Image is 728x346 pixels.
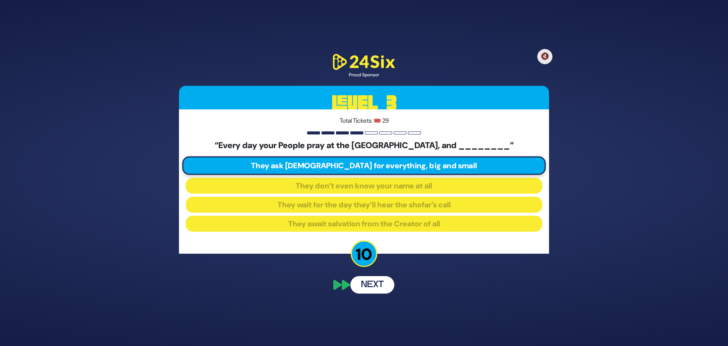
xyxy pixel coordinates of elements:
h5: “Every day your People pray at the [GEOGRAPHIC_DATA], and ________” [186,141,542,150]
p: 10 [351,240,377,267]
button: Next [350,276,394,294]
img: 24Six [330,52,398,72]
button: They wait for the day they’ll hear the shofar’s call [186,197,542,213]
button: They ask [DEMOGRAPHIC_DATA] for everything, big and small [182,156,546,175]
button: They don’t even know your name at all [186,178,542,194]
h3: Level 3 [179,86,549,120]
button: They await salvation from the Creator of all [186,216,542,232]
p: Total Tickets: 🎟️ 29 [186,116,542,125]
button: 🔇 [537,49,552,64]
div: Proud Sponsor [330,71,398,78]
